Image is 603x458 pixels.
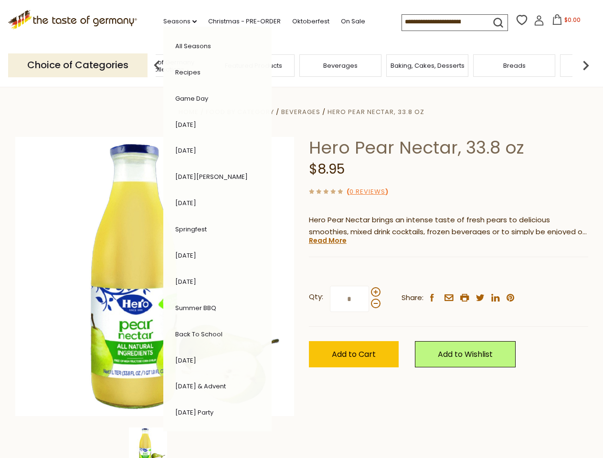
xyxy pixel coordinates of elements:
[148,56,167,75] img: previous arrow
[175,356,196,365] a: [DATE]
[175,251,196,260] a: [DATE]
[349,187,385,197] a: 0 Reviews
[175,408,213,417] a: [DATE] Party
[208,16,281,27] a: Christmas - PRE-ORDER
[281,107,320,116] a: Beverages
[402,292,423,304] span: Share:
[309,341,399,367] button: Add to Cart
[309,160,345,178] span: $8.95
[175,198,196,208] a: [DATE]
[309,214,588,238] p: Hero Pear Nectar brings an intense taste of fresh pears to delicious smoothies, mixed drink cockt...
[323,62,358,69] a: Beverages
[341,16,365,27] a: On Sale
[391,62,465,69] a: Baking, Cakes, Desserts
[175,68,201,77] a: Recipes
[546,14,587,29] button: $0.00
[347,187,388,196] span: ( )
[576,56,595,75] img: next arrow
[292,16,329,27] a: Oktoberfest
[328,107,424,116] a: Hero Pear Nectar, 33.8 oz
[175,225,207,234] a: Springfest
[163,16,197,27] a: Seasons
[175,42,211,51] a: All Seasons
[175,277,196,286] a: [DATE]
[503,62,526,69] a: Breads
[309,236,347,245] a: Read More
[175,382,226,391] a: [DATE] & Advent
[8,53,148,77] p: Choice of Categories
[175,146,196,155] a: [DATE]
[309,291,323,303] strong: Qty:
[332,349,376,360] span: Add to Cart
[330,286,369,312] input: Qty:
[175,172,248,181] a: [DATE][PERSON_NAME]
[415,341,516,367] a: Add to Wishlist
[175,120,196,129] a: [DATE]
[15,137,295,416] img: Hero Pear Nectar, 33.8 oz
[175,303,216,312] a: Summer BBQ
[564,16,581,24] span: $0.00
[309,137,588,158] h1: Hero Pear Nectar, 33.8 oz
[175,330,222,339] a: Back to School
[175,94,208,103] a: Game Day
